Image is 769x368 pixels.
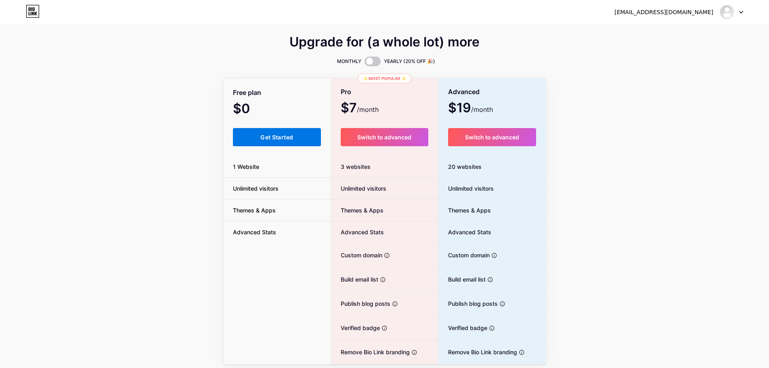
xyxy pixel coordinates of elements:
span: Upgrade for (a whole lot) more [289,37,480,47]
span: Remove Bio Link branding [331,348,410,356]
span: 1 Website [223,162,269,171]
span: Custom domain [331,251,382,259]
span: Get Started [260,134,293,141]
div: 20 websites [438,156,546,178]
span: Build email list [331,275,378,284]
span: Publish blog posts [438,299,498,308]
span: Build email list [438,275,486,284]
span: Advanced Stats [223,228,286,236]
span: Free plan [233,86,261,100]
span: /month [357,105,379,114]
span: $7 [341,103,379,114]
span: Themes & Apps [438,206,491,214]
span: Pro [341,85,351,99]
span: Advanced Stats [331,228,384,236]
span: YEARLY (20% OFF 🎉) [384,57,435,65]
span: Advanced [448,85,480,99]
span: /month [471,105,493,114]
span: Advanced Stats [438,228,491,236]
div: ✨ Most popular ✨ [358,74,411,83]
span: Remove Bio Link branding [438,348,517,356]
span: Themes & Apps [331,206,383,214]
span: Custom domain [438,251,490,259]
button: Switch to advanced [341,128,428,146]
span: MONTHLY [337,57,361,65]
span: Themes & Apps [223,206,285,214]
span: Unlimited visitors [223,184,288,193]
div: 3 websites [331,156,438,178]
span: Publish blog posts [331,299,390,308]
span: Switch to advanced [465,134,519,141]
button: Switch to advanced [448,128,536,146]
img: ankatrade [719,4,735,20]
span: Switch to advanced [357,134,411,141]
span: Verified badge [331,324,380,332]
span: Unlimited visitors [438,184,494,193]
button: Get Started [233,128,321,146]
span: $19 [448,103,493,114]
span: $0 [233,104,272,115]
div: [EMAIL_ADDRESS][DOMAIN_NAME] [614,8,713,17]
span: Verified badge [438,324,487,332]
span: Unlimited visitors [331,184,386,193]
